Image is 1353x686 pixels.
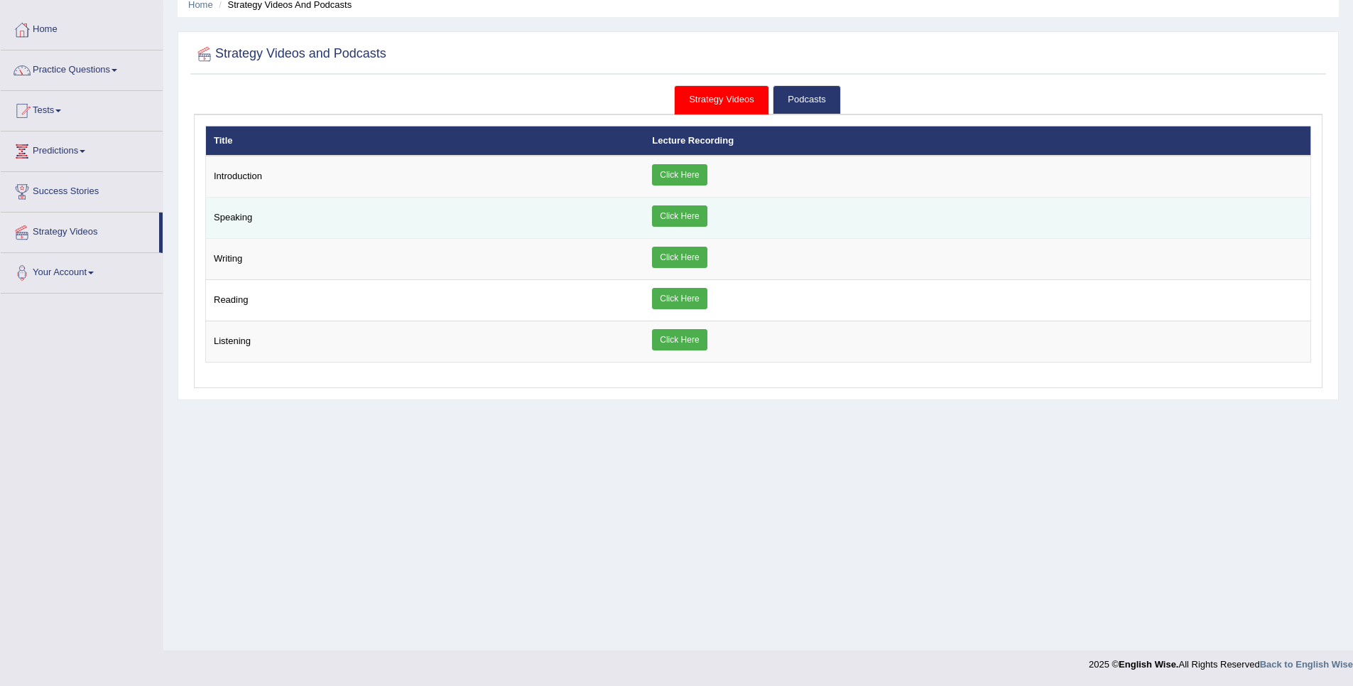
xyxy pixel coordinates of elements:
strong: English Wise. [1119,659,1178,670]
a: Your Account [1,253,163,289]
a: Click Here [652,247,707,268]
a: Click Here [652,288,707,309]
td: Listening [206,321,645,363]
a: Predictions [1,132,163,167]
a: Podcasts [773,85,840,114]
a: Click Here [652,205,707,227]
a: Tests [1,91,163,127]
a: Strategy Videos [674,85,769,114]
td: Introduction [206,156,645,198]
a: Strategy Videos [1,213,159,248]
a: Practice Questions [1,50,163,86]
th: Title [206,126,645,156]
a: Success Stories [1,172,163,208]
div: 2025 © All Rights Reserved [1089,650,1353,671]
td: Writing [206,239,645,280]
a: Back to English Wise [1260,659,1353,670]
a: Click Here [652,329,707,350]
a: Click Here [652,164,707,186]
td: Speaking [206,198,645,239]
a: Home [1,10,163,45]
th: Lecture Recording [644,126,1310,156]
h2: Strategy Videos and Podcasts [194,43,386,65]
td: Reading [206,280,645,321]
